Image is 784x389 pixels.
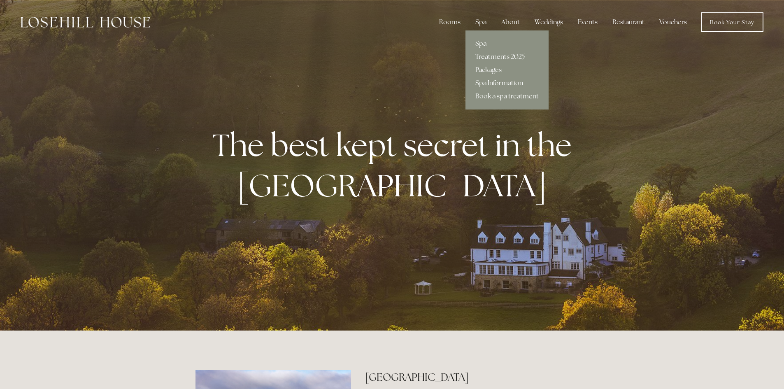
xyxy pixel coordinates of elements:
[212,125,578,205] strong: The best kept secret in the [GEOGRAPHIC_DATA]
[469,14,493,30] div: Spa
[465,37,549,50] a: Spa
[365,370,589,384] h2: [GEOGRAPHIC_DATA]
[465,50,549,63] a: Treatments 2025
[701,12,763,32] a: Book Your Stay
[571,14,604,30] div: Events
[465,90,549,103] a: Book a spa treatment
[495,14,526,30] div: About
[433,14,467,30] div: Rooms
[465,63,549,77] a: Packages
[653,14,693,30] a: Vouchers
[528,14,570,30] div: Weddings
[21,17,150,28] img: Losehill House
[606,14,651,30] div: Restaurant
[465,77,549,90] a: Spa Information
